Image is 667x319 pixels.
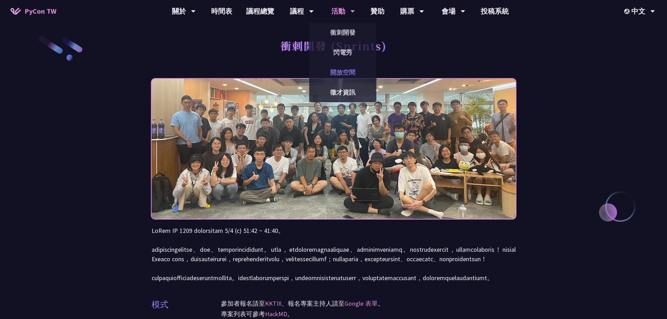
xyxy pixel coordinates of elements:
a: HackMD [265,310,287,318]
a: Google 表單 [345,299,378,307]
p: LoRem IP 1209 dolorsitam 5/4 (c) 51:42 ~ 41:40。 adipiscingelitse、doe、temporincididunt。utla，etdolo... [152,226,516,283]
a: KKTIX [265,299,282,307]
p: 模式 [152,298,168,311]
img: Locale Icon [624,9,631,14]
a: 閃電秀 [309,44,376,61]
p: 參加者報名請至 、報名專案主持人請至 。 [221,298,516,309]
span: PyCon TW [25,6,56,16]
a: 開放空間 [309,64,376,81]
h1: 衝刺開發 (Sprints) [280,35,387,56]
img: Home icon of PyCon TW 2025 [11,8,21,15]
a: 衝刺開發 [309,24,376,41]
a: 徵才資訊 [309,84,376,100]
img: Photo of PyCon Taiwan Sprints [152,60,516,238]
a: PyCon TW [4,2,63,20]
